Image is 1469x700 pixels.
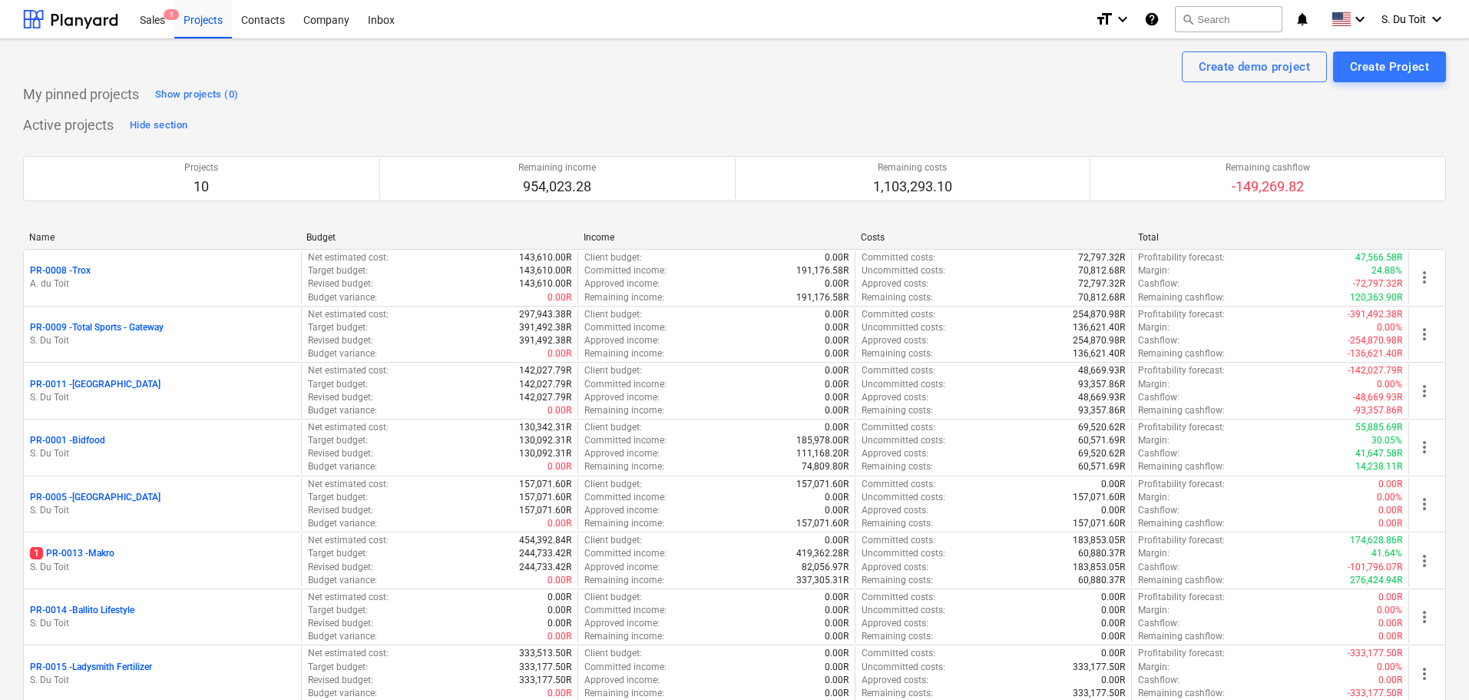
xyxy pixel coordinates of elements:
[1415,495,1434,513] span: more_vert
[1138,574,1225,587] p: Remaining cashflow :
[1138,347,1225,360] p: Remaining cashflow :
[308,308,389,321] p: Net estimated cost :
[584,364,642,377] p: Client budget :
[308,378,368,391] p: Target budget :
[862,391,928,404] p: Approved costs :
[30,378,160,391] p: PR-0011 - [GEOGRAPHIC_DATA]
[1377,321,1402,334] p: 0.00%
[862,264,945,277] p: Uncommitted costs :
[548,604,571,617] p: 0.00R
[1101,617,1125,630] p: 0.00R
[1371,434,1402,447] p: 30.05%
[30,264,91,277] p: PR-0008 - Trox
[155,86,238,104] div: Show projects (0)
[862,321,945,334] p: Uncommitted costs :
[308,447,373,460] p: Revised budget :
[1415,608,1434,626] span: more_vert
[1078,251,1125,264] p: 72,797.32R
[584,574,664,587] p: Remaining income :
[30,674,295,687] p: S. Du Toit
[1377,604,1402,617] p: 0.00%
[862,630,933,643] p: Remaining costs :
[30,561,295,574] p: S. Du Toit
[862,547,945,560] p: Uncommitted costs :
[1095,10,1113,28] i: format_size
[1138,591,1225,604] p: Profitability forecast :
[862,334,928,347] p: Approved costs :
[30,321,164,334] p: PR-0009 - Total Sports - Gateway
[1138,517,1225,530] p: Remaining cashflow :
[308,491,368,504] p: Target budget :
[1355,460,1402,473] p: 14,238.11R
[584,561,660,574] p: Approved income :
[308,534,389,547] p: Net estimated cost :
[584,491,667,504] p: Committed income :
[519,264,571,277] p: 143,610.00R
[862,447,928,460] p: Approved costs :
[873,177,952,196] p: 1,103,293.10
[825,347,849,360] p: 0.00R
[825,334,849,347] p: 0.00R
[1226,161,1310,174] p: Remaining cashflow
[308,334,373,347] p: Revised budget :
[308,517,377,530] p: Budget variance :
[1101,504,1125,517] p: 0.00R
[1138,447,1180,460] p: Cashflow :
[1138,504,1180,517] p: Cashflow :
[308,277,373,290] p: Revised budget :
[796,264,849,277] p: 191,176.58R
[796,547,849,560] p: 419,362.28R
[30,491,160,504] p: PR-0005 - [GEOGRAPHIC_DATA]
[548,347,571,360] p: 0.00R
[1078,378,1125,391] p: 93,357.86R
[1377,378,1402,391] p: 0.00%
[518,161,596,174] p: Remaining income
[308,547,368,560] p: Target budget :
[862,378,945,391] p: Uncommitted costs :
[862,460,933,473] p: Remaining costs :
[1378,517,1402,530] p: 0.00R
[548,404,571,417] p: 0.00R
[1073,491,1125,504] p: 157,071.60R
[308,404,377,417] p: Budget variance :
[862,478,935,491] p: Committed costs :
[1138,364,1225,377] p: Profitability forecast :
[825,647,849,660] p: 0.00R
[519,478,571,491] p: 157,071.60R
[862,421,935,434] p: Committed costs :
[308,604,368,617] p: Target budget :
[1138,378,1170,391] p: Margin :
[519,447,571,460] p: 130,092.31R
[862,517,933,530] p: Remaining costs :
[825,604,849,617] p: 0.00R
[1428,10,1446,28] i: keyboard_arrow_down
[796,447,849,460] p: 111,168.20R
[1415,382,1434,400] span: more_vert
[825,491,849,504] p: 0.00R
[1333,51,1446,82] button: Create Project
[802,561,849,574] p: 82,056.97R
[1182,51,1327,82] button: Create demo project
[30,547,295,573] div: 1PR-0013 -MakroS. Du Toit
[308,504,373,517] p: Revised budget :
[548,517,571,530] p: 0.00R
[1078,447,1125,460] p: 69,520.62R
[1078,264,1125,277] p: 70,812.68R
[862,617,928,630] p: Approved costs :
[1138,404,1225,417] p: Remaining cashflow :
[30,334,295,347] p: S. Du Toit
[519,334,571,347] p: 391,492.38R
[308,591,389,604] p: Net estimated cost :
[30,277,295,290] p: A. du Toit
[308,364,389,377] p: Net estimated cost :
[862,251,935,264] p: Committed costs :
[548,591,571,604] p: 0.00R
[1138,264,1170,277] p: Margin :
[825,591,849,604] p: 0.00R
[519,308,571,321] p: 297,943.38R
[796,517,849,530] p: 157,071.60R
[519,534,571,547] p: 454,392.84R
[584,308,642,321] p: Client budget :
[796,478,849,491] p: 157,071.60R
[1355,251,1402,264] p: 47,566.58R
